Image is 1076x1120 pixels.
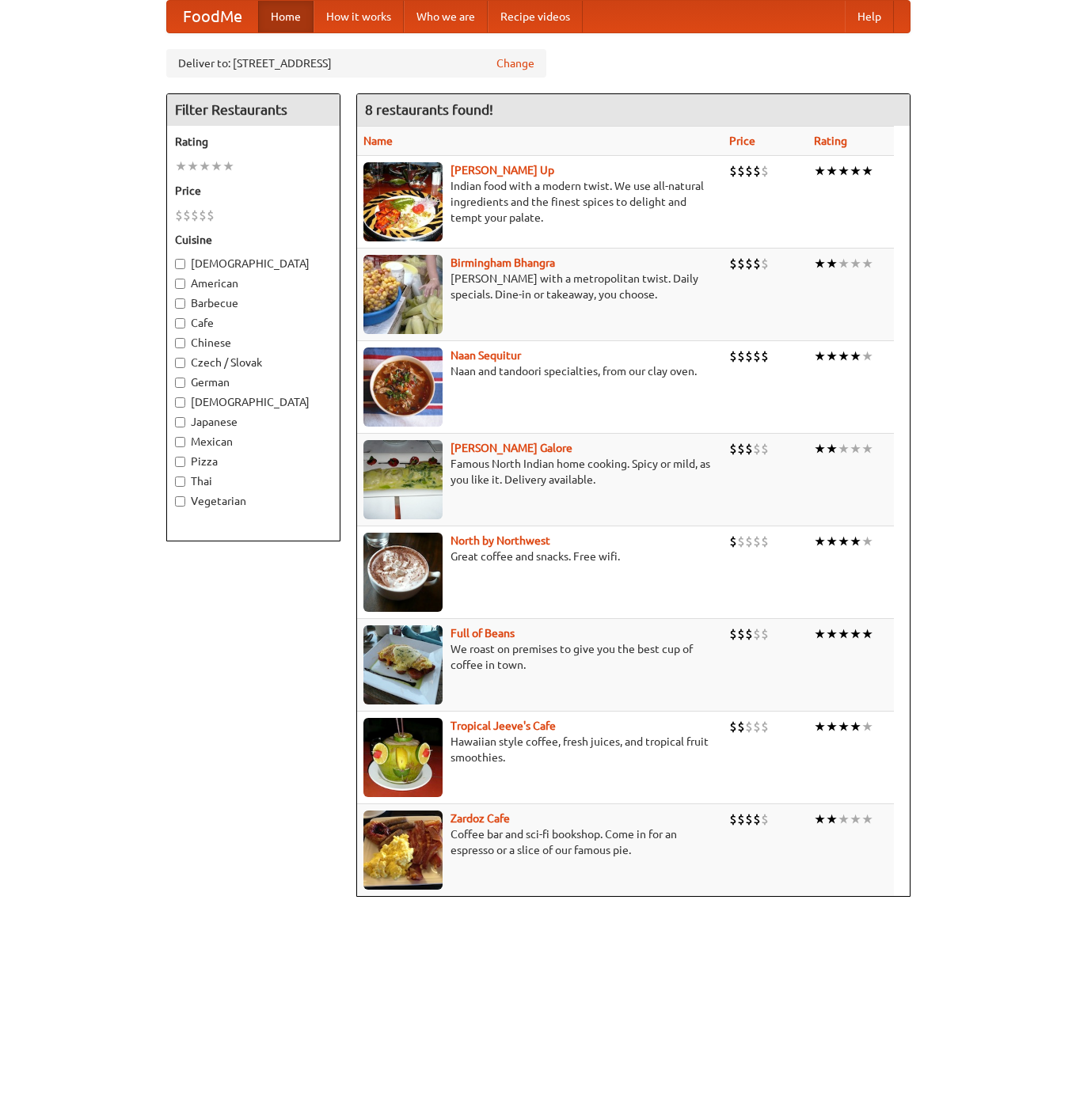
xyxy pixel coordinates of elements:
a: Home [258,1,314,32]
li: ★ [826,347,838,365]
label: Barbecue [175,295,332,311]
li: ★ [814,440,826,457]
p: [PERSON_NAME] with a metropolitan twist. Daily specials. Dine-in or takeaway, you choose. [363,271,717,302]
a: Help [845,1,894,32]
label: Pizza [175,454,332,469]
p: Great coffee and snacks. Free wifi. [363,549,717,564]
img: zardoz.jpg [363,811,443,890]
li: ★ [175,158,187,175]
li: $ [761,255,769,272]
li: ★ [814,533,826,550]
li: ★ [826,811,838,828]
li: ★ [187,158,199,175]
li: ★ [861,347,873,365]
a: [PERSON_NAME] Up [451,164,554,177]
li: $ [175,207,183,224]
li: ★ [861,533,873,550]
li: $ [745,162,753,180]
li: $ [729,347,737,365]
li: ★ [850,533,861,550]
li: ★ [826,718,838,735]
li: $ [753,440,761,457]
li: $ [745,347,753,365]
li: $ [729,811,737,828]
li: ★ [850,440,861,457]
li: $ [745,440,753,457]
b: Birmingham Bhangra [451,256,555,269]
li: $ [761,811,769,828]
a: Tropical Jeeve's Cafe [451,719,556,732]
li: $ [745,255,753,272]
li: ★ [814,625,826,643]
li: ★ [861,440,873,457]
li: ★ [826,533,838,550]
input: Vegetarian [175,496,185,507]
p: Naan and tandoori specialties, from our clay oven. [363,363,717,379]
li: $ [745,533,753,550]
label: [DEMOGRAPHIC_DATA] [175,256,332,271]
li: $ [199,207,207,224]
li: ★ [838,625,850,643]
li: ★ [838,718,850,735]
li: $ [745,625,753,643]
li: ★ [861,811,873,828]
li: $ [761,347,769,365]
img: naansequitur.jpg [363,347,443,427]
a: FoodMe [167,1,258,32]
li: $ [729,533,737,550]
p: Famous North Indian home cooking. Spicy or mild, as you like it. Delivery available. [363,456,717,488]
li: ★ [861,162,873,180]
li: $ [207,207,215,224]
img: north.jpg [363,533,443,612]
li: $ [737,347,745,365]
li: ★ [199,158,211,175]
li: ★ [826,162,838,180]
b: Naan Sequitur [451,349,521,362]
li: ★ [826,255,838,272]
label: Japanese [175,414,332,430]
a: [PERSON_NAME] Galore [451,442,572,454]
ng-pluralize: 8 restaurants found! [365,102,493,117]
input: German [175,378,185,388]
li: ★ [850,347,861,365]
li: $ [753,625,761,643]
li: ★ [850,811,861,828]
li: ★ [814,347,826,365]
a: How it works [314,1,404,32]
li: ★ [211,158,222,175]
li: $ [183,207,191,224]
h5: Rating [175,134,332,150]
li: ★ [861,625,873,643]
label: American [175,275,332,291]
li: ★ [814,255,826,272]
label: German [175,374,332,390]
b: Full of Beans [451,627,515,640]
a: Who we are [404,1,488,32]
li: ★ [838,533,850,550]
label: Mexican [175,434,332,450]
li: ★ [850,718,861,735]
p: Indian food with a modern twist. We use all-natural ingredients and the finest spices to delight ... [363,178,717,226]
li: $ [745,811,753,828]
label: Chinese [175,335,332,351]
input: [DEMOGRAPHIC_DATA] [175,259,185,269]
li: $ [729,625,737,643]
li: ★ [850,625,861,643]
li: $ [191,207,199,224]
li: ★ [814,811,826,828]
li: $ [729,162,737,180]
a: Recipe videos [488,1,583,32]
a: Change [496,55,534,71]
li: $ [737,255,745,272]
li: $ [729,718,737,735]
li: $ [753,811,761,828]
li: ★ [222,158,234,175]
li: $ [761,718,769,735]
input: Barbecue [175,298,185,309]
h5: Cuisine [175,232,332,248]
label: [DEMOGRAPHIC_DATA] [175,394,332,410]
label: Czech / Slovak [175,355,332,370]
li: ★ [814,162,826,180]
